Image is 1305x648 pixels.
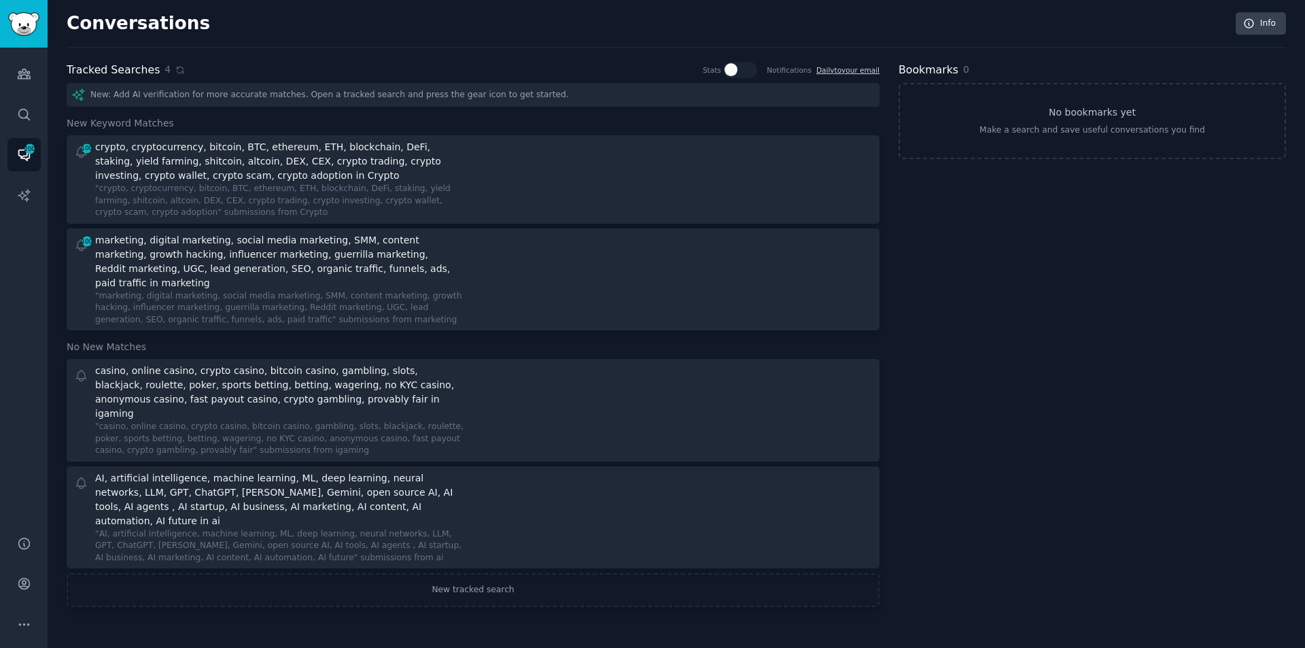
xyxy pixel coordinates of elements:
a: 200 [7,138,41,171]
div: "marketing, digital marketing, social media marketing, SMM, content marketing, growth hacking, in... [95,290,464,326]
div: crypto, cryptocurrency, bitcoin, BTC, ethereum, ETH, blockchain, DeFi, staking, yield farming, sh... [95,140,462,183]
div: New: Add AI verification for more accurate matches. Open a tracked search and press the gear icon... [67,83,880,107]
div: "AI, artificial intelligence, machine learning, ML, deep learning, neural networks, LLM, GPT, Cha... [95,528,464,564]
a: No bookmarks yetMake a search and save useful conversations you find [899,83,1286,159]
div: "crypto, cryptocurrency, bitcoin, BTC, ethereum, ETH, blockchain, DeFi, staking, yield farming, s... [95,183,464,219]
div: marketing, digital marketing, social media marketing, SMM, content marketing, growth hacking, inf... [95,233,462,290]
h2: Bookmarks [899,62,958,79]
span: 0 [963,64,969,75]
a: AI, artificial intelligence, machine learning, ML, deep learning, neural networks, LLM, GPT, Chat... [67,466,880,569]
span: No New Matches [67,340,146,354]
h2: Conversations [67,13,210,35]
div: Stats [703,65,721,75]
span: 100 [81,237,93,246]
div: "casino, online casino, crypto casino, bitcoin casino, gambling, slots, blackjack, roulette, poke... [95,421,464,457]
div: AI, artificial intelligence, machine learning, ML, deep learning, neural networks, LLM, GPT, Chat... [95,471,462,528]
a: Info [1236,12,1286,35]
div: Notifications [767,65,812,75]
a: 100marketing, digital marketing, social media marketing, SMM, content marketing, growth hacking, ... [67,228,880,331]
div: casino, online casino, crypto casino, bitcoin casino, gambling, slots, blackjack, roulette, poker... [95,364,462,421]
h3: No bookmarks yet [1049,105,1136,120]
span: New Keyword Matches [67,116,174,131]
img: GummySearch logo [8,12,39,36]
div: Make a search and save useful conversations you find [979,124,1205,137]
span: 4 [164,63,171,77]
span: 100 [81,143,93,153]
h2: Tracked Searches [67,62,160,79]
a: casino, online casino, crypto casino, bitcoin casino, gambling, slots, blackjack, roulette, poker... [67,359,880,462]
a: Dailytoyour email [816,66,880,74]
a: 100crypto, cryptocurrency, bitcoin, BTC, ethereum, ETH, blockchain, DeFi, staking, yield farming,... [67,135,880,224]
a: New tracked search [67,573,880,607]
span: 200 [24,144,36,154]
